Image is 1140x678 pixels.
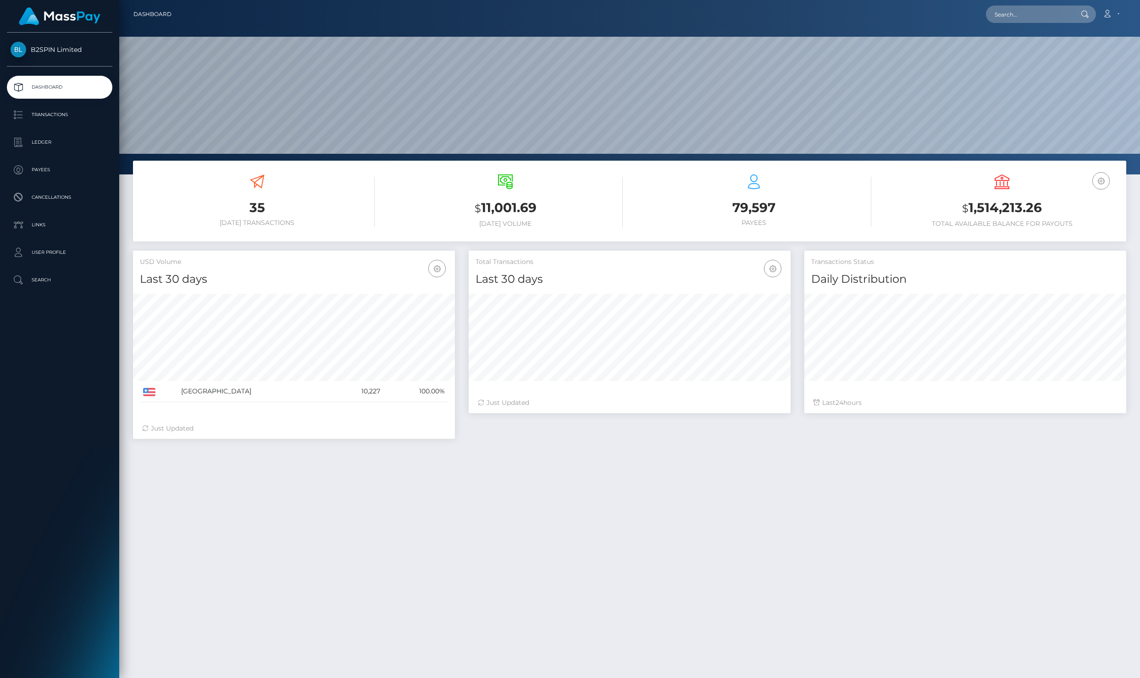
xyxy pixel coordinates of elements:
[11,135,109,149] p: Ledger
[7,131,112,154] a: Ledger
[636,219,871,227] h6: Payees
[142,424,446,433] div: Just Updated
[19,7,100,25] img: MassPay Logo
[383,381,448,402] td: 100.00%
[811,258,1119,267] h5: Transactions Status
[11,218,109,232] p: Links
[962,202,968,215] small: $
[811,271,1119,287] h4: Daily Distribution
[11,80,109,94] p: Dashboard
[7,76,112,99] a: Dashboard
[636,199,871,217] h3: 79,597
[7,269,112,291] a: Search
[885,220,1120,228] h6: Total Available Balance for Payouts
[388,199,623,218] h3: 11,001.69
[388,220,623,228] h6: [DATE] Volume
[7,241,112,264] a: User Profile
[986,6,1072,23] input: Search...
[178,381,332,402] td: [GEOGRAPHIC_DATA]
[11,246,109,259] p: User Profile
[11,191,109,204] p: Cancellations
[133,5,172,24] a: Dashboard
[140,258,448,267] h5: USD Volume
[475,202,481,215] small: $
[836,398,843,407] span: 24
[476,258,784,267] h5: Total Transactions
[143,388,155,396] img: US.png
[7,213,112,236] a: Links
[11,42,26,57] img: B2SPIN Limited
[7,186,112,209] a: Cancellations
[332,381,383,402] td: 10,227
[11,108,109,122] p: Transactions
[478,398,781,408] div: Just Updated
[140,219,375,227] h6: [DATE] Transactions
[11,163,109,177] p: Payees
[140,199,375,217] h3: 35
[885,199,1120,218] h3: 1,514,213.26
[7,45,112,54] span: B2SPIN Limited
[11,273,109,287] p: Search
[813,398,1117,408] div: Last hours
[7,158,112,181] a: Payees
[140,271,448,287] h4: Last 30 days
[476,271,784,287] h4: Last 30 days
[7,103,112,126] a: Transactions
